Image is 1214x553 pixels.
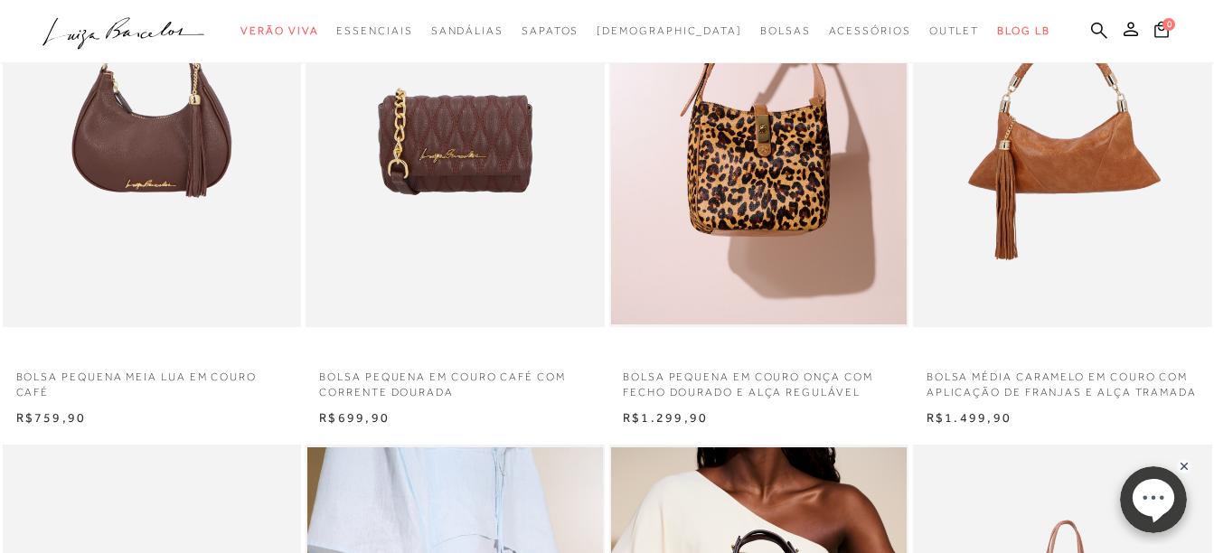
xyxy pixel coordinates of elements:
[927,410,1012,425] span: R$1.499,90
[336,14,412,48] a: categoryNavScreenReaderText
[929,24,980,37] span: Outlet
[760,14,811,48] a: categoryNavScreenReaderText
[3,359,302,400] a: BOLSA PEQUENA MEIA LUA EM COURO CAFÉ
[929,14,980,48] a: categoryNavScreenReaderText
[522,24,579,37] span: Sapatos
[336,24,412,37] span: Essenciais
[623,410,708,425] span: R$1.299,90
[431,14,503,48] a: categoryNavScreenReaderText
[522,14,579,48] a: categoryNavScreenReaderText
[1162,18,1175,31] span: 0
[760,24,811,37] span: Bolsas
[997,14,1049,48] a: BLOG LB
[319,410,390,425] span: R$699,90
[240,14,318,48] a: categoryNavScreenReaderText
[306,359,605,400] a: BOLSA PEQUENA EM COURO CAFÉ COM CORRENTE DOURADA
[597,14,742,48] a: noSubCategoriesText
[913,359,1212,400] a: BOLSA MÉDIA CARAMELO EM COURO COM APLICAÇÃO DE FRANJAS E ALÇA TRAMADA
[16,410,87,425] span: R$759,90
[829,24,911,37] span: Acessórios
[597,24,742,37] span: [DEMOGRAPHIC_DATA]
[431,24,503,37] span: Sandálias
[1149,20,1174,44] button: 0
[240,24,318,37] span: Verão Viva
[997,24,1049,37] span: BLOG LB
[609,359,908,400] a: BOLSA PEQUENA EM COURO ONÇA COM FECHO DOURADO E ALÇA REGULÁVEL
[829,14,911,48] a: categoryNavScreenReaderText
